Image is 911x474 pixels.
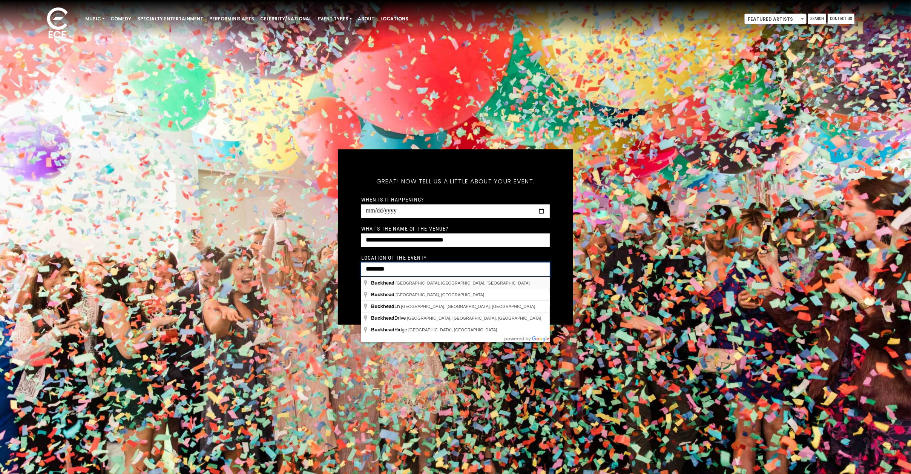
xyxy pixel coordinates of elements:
[206,12,257,25] a: Performing Arts
[396,292,484,297] span: [GEOGRAPHIC_DATA], [GEOGRAPHIC_DATA]
[744,14,807,24] span: Featured Artists
[82,12,107,25] a: Music
[401,304,535,309] span: [GEOGRAPHIC_DATA], [GEOGRAPHIC_DATA], [GEOGRAPHIC_DATA]
[371,327,394,332] span: Buckhead
[828,14,854,24] a: Contact Us
[134,12,206,25] a: Specialty Entertainment
[808,14,826,24] a: Search
[371,315,394,321] span: Buckhead
[361,226,448,232] label: What's the name of the venue?
[355,12,377,25] a: About
[377,12,411,25] a: Locations
[361,168,550,195] h5: Great! Now tell us a little about your event.
[371,303,401,309] span: Ln
[371,327,408,332] span: Ridge
[361,197,424,203] label: When is it happening?
[371,292,394,297] span: Buckhead
[745,14,806,25] span: Featured Artists
[408,328,497,332] span: [GEOGRAPHIC_DATA], [GEOGRAPHIC_DATA]
[371,303,394,309] span: Buckhead
[371,280,394,286] span: Buckhead
[257,12,314,25] a: Celebrity/National
[38,5,76,42] img: ece_new_logo_whitev2-1.png
[107,12,134,25] a: Comedy
[407,316,541,320] span: [GEOGRAPHIC_DATA], [GEOGRAPHIC_DATA], [GEOGRAPHIC_DATA]
[314,12,355,25] a: Event Types
[361,255,427,262] label: Location of the event
[396,281,530,285] span: [GEOGRAPHIC_DATA], [GEOGRAPHIC_DATA], [GEOGRAPHIC_DATA]
[371,315,407,321] span: Drive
